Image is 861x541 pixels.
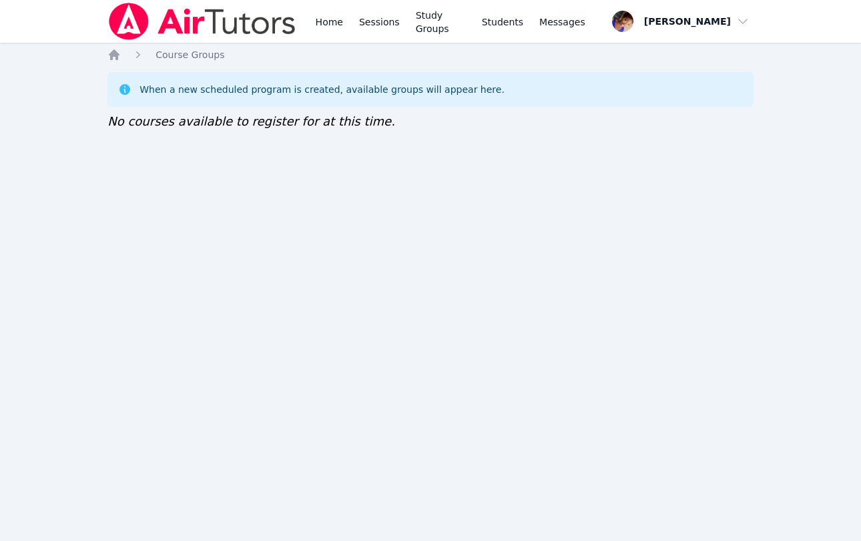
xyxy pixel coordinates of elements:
[139,83,505,96] div: When a new scheduled program is created, available groups will appear here.
[156,48,224,61] a: Course Groups
[107,114,395,128] span: No courses available to register for at this time.
[539,15,585,29] span: Messages
[107,3,296,40] img: Air Tutors
[107,48,754,61] nav: Breadcrumb
[156,49,224,60] span: Course Groups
